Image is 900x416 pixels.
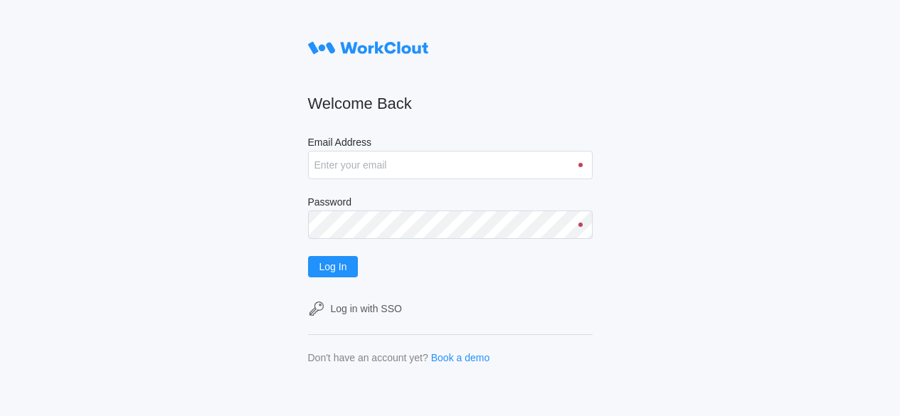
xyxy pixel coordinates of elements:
[308,352,428,363] div: Don't have an account yet?
[308,137,593,151] label: Email Address
[308,94,593,114] h2: Welcome Back
[308,300,593,317] a: Log in with SSO
[331,303,402,314] div: Log in with SSO
[308,256,359,277] button: Log In
[319,262,347,272] span: Log In
[308,196,593,210] label: Password
[431,352,490,363] a: Book a demo
[308,151,593,179] input: Enter your email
